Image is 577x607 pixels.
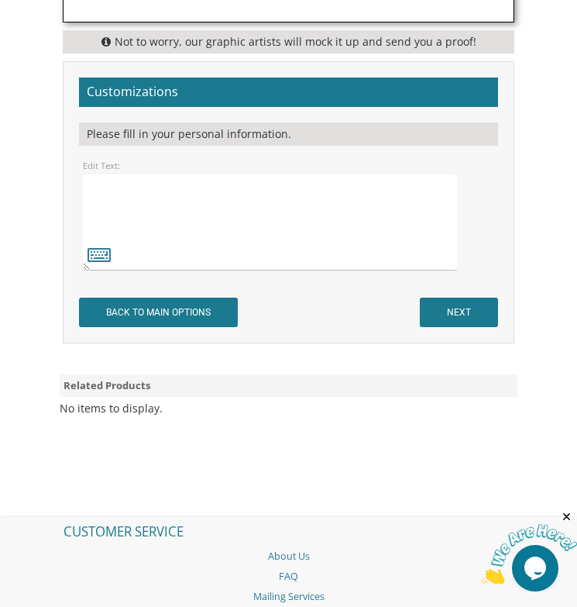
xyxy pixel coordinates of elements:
[481,510,577,584] iframe: chat widget
[79,78,497,107] h2: Customizations
[56,587,520,607] a: Mailing Services
[79,122,497,146] div: Please fill in your personal information.
[420,298,498,327] input: NEXT
[83,160,120,172] label: Edit Text:
[79,298,238,327] input: BACK TO MAIN OPTIONS
[56,547,520,567] a: About Us
[63,30,513,53] div: Not to worry, our graphic artists will mock it up and send you a proof!
[60,374,517,397] div: Related Products
[60,401,163,416] div: No items to display.
[56,517,520,547] h2: CUSTOMER SERVICE
[56,567,520,587] a: FAQ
